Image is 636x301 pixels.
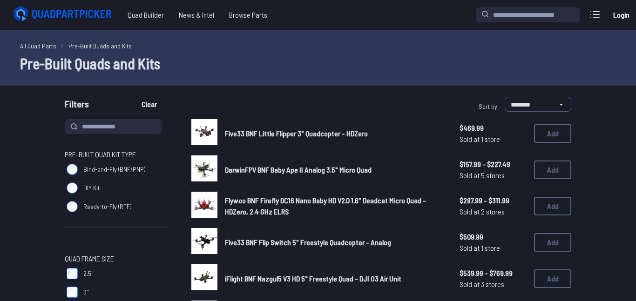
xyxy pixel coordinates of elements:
span: $469.99 [460,122,527,134]
span: DIY Kit [83,183,100,193]
span: iFlight BNF Nazgul5 V3 HD 5" Freestyle Quad - DJI O3 Air Unit [225,274,401,283]
button: Add [534,233,571,252]
a: DarwinFPV BNF Baby Ape II Analog 3.5" Micro Quad [225,164,445,175]
span: Ready-to-Fly (RTF) [83,202,131,211]
span: Filters [65,97,89,115]
span: Sold at 1 store [460,134,527,145]
span: 3" [83,288,89,297]
span: Five33 BNF Little Flipper 3" Quadcopter - HDZero [225,129,368,138]
span: Quad Frame Size [65,253,114,264]
a: Login [610,6,632,24]
a: News & Intel [171,6,222,24]
span: Pre-Built Quad Kit Type [65,149,136,160]
a: image [191,119,217,148]
input: Bind-and-Fly (BNF/PNP) [67,164,78,175]
span: $157.99 - $227.49 [460,159,527,170]
h1: Pre-Built Quads and Kits [20,52,616,74]
span: Sort by [479,102,497,110]
span: Bind-and-Fly (BNF/PNP) [83,165,145,174]
a: Five33 BNF Little Flipper 3" Quadcopter - HDZero [225,128,445,139]
a: Five33 BNF Flip Switch 5" Freestyle Quadcopter - Analog [225,237,445,248]
span: 2.5" [83,269,94,278]
button: Add [534,269,571,288]
img: image [191,264,217,290]
span: DarwinFPV BNF Baby Ape II Analog 3.5" Micro Quad [225,165,372,174]
button: Clear [134,97,165,112]
a: iFlight BNF Nazgul5 V3 HD 5" Freestyle Quad - DJI O3 Air Unit [225,273,445,284]
input: DIY Kit [67,182,78,194]
a: image [191,228,217,257]
a: Pre-Built Quads and Kits [68,41,132,51]
a: Flywoo BNF Firefly DC16 Nano Baby HD V2.0 1.6" Deadcat Micro Quad - HDZero, 2.4 GHz ELRS [225,195,445,217]
span: $509.99 [460,231,527,242]
img: image [191,192,217,218]
input: 3" [67,287,78,298]
input: 2.5" [67,268,78,279]
span: Flywoo BNF Firefly DC16 Nano Baby HD V2.0 1.6" Deadcat Micro Quad - HDZero, 2.4 GHz ELRS [225,196,426,216]
span: Five33 BNF Flip Switch 5" Freestyle Quadcopter - Analog [225,238,391,247]
button: Add [534,161,571,179]
span: $287.99 - $311.99 [460,195,527,206]
img: image [191,228,217,254]
select: Sort by [505,97,571,112]
a: All Quad Parts [20,41,56,51]
img: image [191,119,217,145]
a: image [191,155,217,184]
a: Browse Parts [222,6,275,24]
button: Add [534,197,571,215]
span: Sold at 2 stores [460,206,527,217]
a: image [191,264,217,293]
input: Ready-to-Fly (RTF) [67,201,78,212]
span: $539.99 - $769.99 [460,268,527,279]
button: Add [534,124,571,143]
a: Quad Builder [120,6,171,24]
img: image [191,155,217,181]
span: Sold at 5 stores [460,170,527,181]
span: Sold at 1 store [460,242,527,254]
a: image [191,192,217,221]
span: Sold at 3 stores [460,279,527,290]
